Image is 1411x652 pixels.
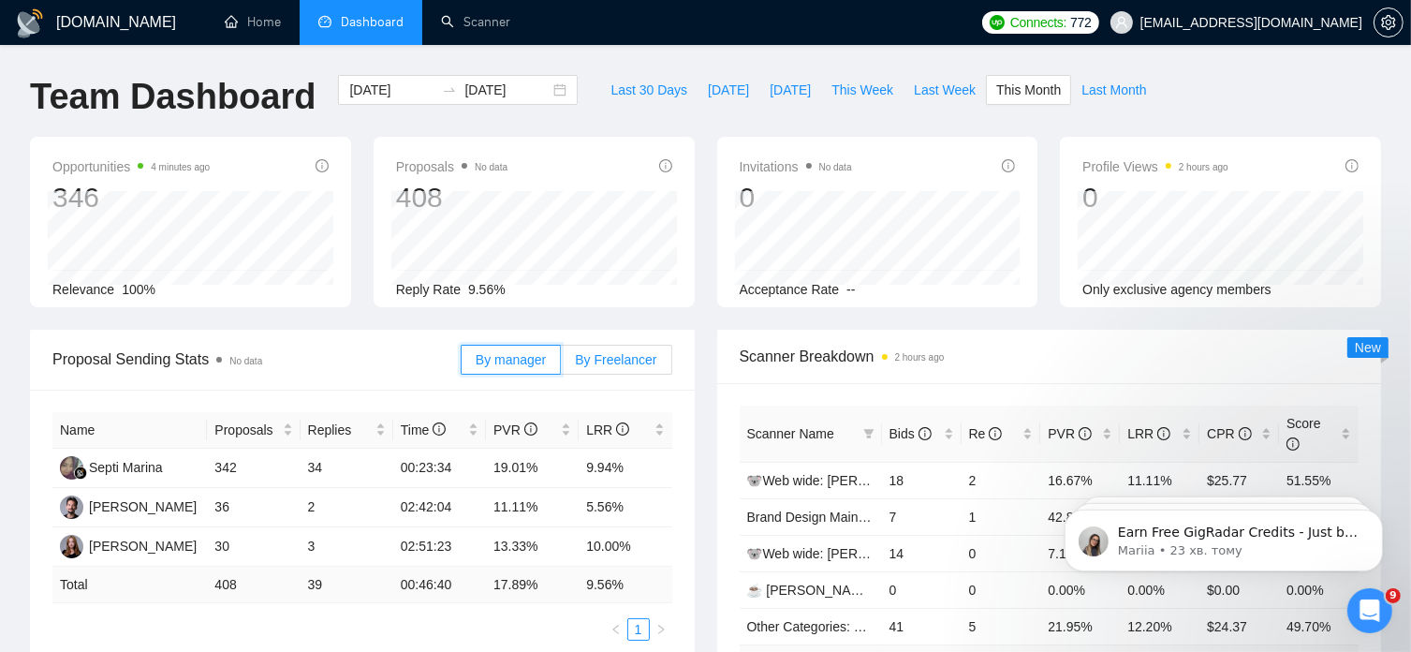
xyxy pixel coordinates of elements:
[1071,75,1156,105] button: Last Month
[301,449,393,488] td: 34
[1199,462,1279,498] td: $25.77
[962,535,1041,571] td: 0
[655,624,667,635] span: right
[895,352,945,363] time: 2 hours ago
[740,345,1360,368] span: Scanner Breakdown
[1286,416,1321,452] span: Score
[962,571,1041,608] td: 0
[962,608,1041,645] td: 5
[122,282,155,297] span: 100%
[747,546,1143,561] a: 🐨Web wide: [PERSON_NAME] 03/07 old але перест на веб проф
[882,571,962,608] td: 0
[1082,156,1228,178] span: Profile Views
[1120,462,1199,498] td: 11.11%
[1374,15,1403,30] span: setting
[610,624,622,635] span: left
[962,498,1041,535] td: 1
[229,356,262,366] span: No data
[349,80,434,100] input: Start date
[605,618,627,641] button: left
[52,156,210,178] span: Opportunities
[52,282,114,297] span: Relevance
[493,422,537,437] span: PVR
[747,473,1044,488] a: 🐨Web wide: [PERSON_NAME] 03/07 bid in range
[863,428,875,439] span: filter
[914,80,976,100] span: Last Week
[60,459,163,474] a: SMSepti Marina
[1127,426,1170,441] span: LRR
[396,282,461,297] span: Reply Rate
[747,619,1086,634] a: Other Categories: UX/UI & Web design [PERSON_NAME]
[207,449,300,488] td: 342
[819,162,852,172] span: No data
[207,412,300,449] th: Proposals
[990,15,1005,30] img: upwork-logo.png
[1355,340,1381,355] span: New
[207,567,300,603] td: 408
[600,75,698,105] button: Last 30 Days
[1199,608,1279,645] td: $24.37
[770,80,811,100] span: [DATE]
[628,619,649,640] a: 1
[341,14,404,30] span: Dashboard
[1082,180,1228,215] div: 0
[318,15,331,28] span: dashboard
[889,426,932,441] span: Bids
[962,462,1041,498] td: 2
[524,422,537,436] span: info-circle
[1048,426,1092,441] span: PVR
[401,422,446,437] span: Time
[1207,426,1251,441] span: CPR
[759,75,821,105] button: [DATE]
[1070,12,1091,33] span: 772
[882,462,962,498] td: 18
[882,498,962,535] td: 7
[396,156,507,178] span: Proposals
[579,527,671,567] td: 10.00%
[151,162,210,172] time: 4 minutes ago
[579,488,671,527] td: 5.56%
[1081,80,1146,100] span: Last Month
[882,608,962,645] td: 41
[1120,608,1199,645] td: 12.20%
[393,567,486,603] td: 00:46:40
[60,535,83,558] img: TB
[747,583,1080,598] a: ☕ [PERSON_NAME] | UX/UI Wide: 29/07 - Bid in Range
[650,618,672,641] li: Next Page
[1347,588,1392,633] iframe: Intercom live chat
[1036,470,1411,601] iframe: Intercom notifications повідомлення
[52,180,210,215] div: 346
[904,75,986,105] button: Last Week
[15,8,45,38] img: logo
[1179,162,1228,172] time: 2 hours ago
[698,75,759,105] button: [DATE]
[442,82,457,97] span: to
[393,527,486,567] td: 02:51:23
[1279,462,1359,498] td: 51.55%
[60,456,83,480] img: SM
[486,567,579,603] td: 17.89 %
[1157,427,1170,440] span: info-circle
[89,496,197,517] div: [PERSON_NAME]
[301,488,393,527] td: 2
[52,567,207,603] td: Total
[627,618,650,641] li: 1
[989,427,1002,440] span: info-circle
[60,496,83,519] img: RV
[605,618,627,641] li: Previous Page
[860,420,878,448] span: filter
[747,426,834,441] span: Scanner Name
[1115,16,1128,29] span: user
[1279,608,1359,645] td: 49.70%
[74,467,87,480] img: gigradar-bm.png
[486,449,579,488] td: 19.01%
[30,75,316,119] h1: Team Dashboard
[308,420,372,440] span: Replies
[207,527,300,567] td: 30
[316,159,329,172] span: info-circle
[996,80,1061,100] span: This Month
[986,75,1071,105] button: This Month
